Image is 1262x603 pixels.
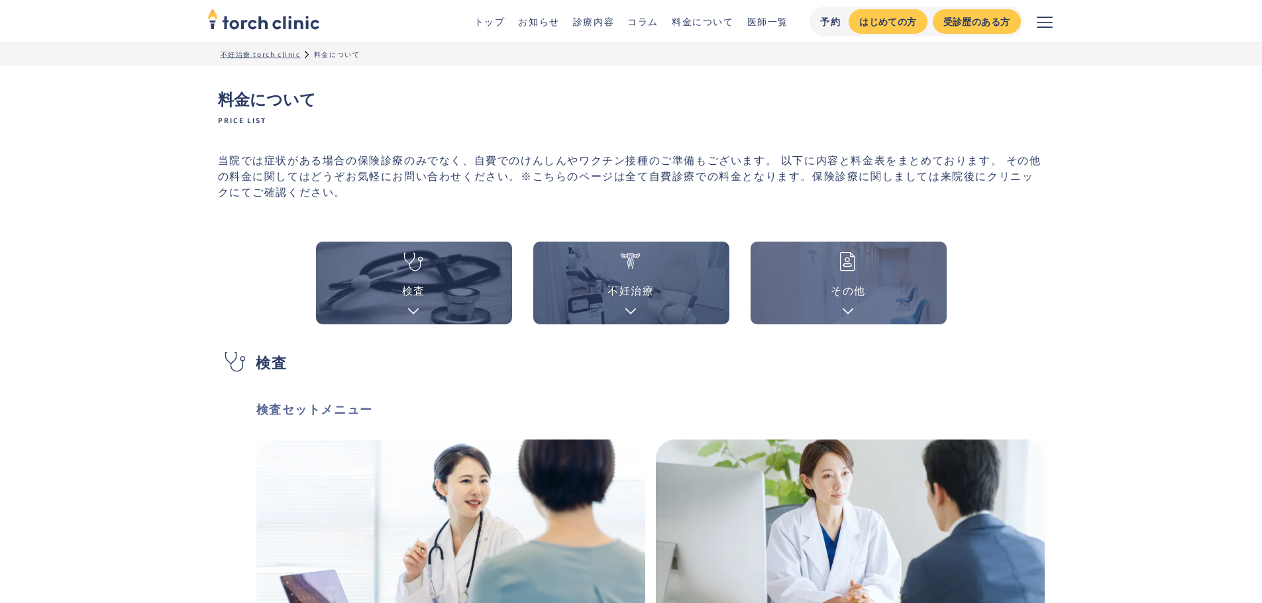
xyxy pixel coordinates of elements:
[207,4,320,33] img: torch clinic
[607,282,654,298] div: 不妊治療
[314,49,360,59] div: 料金について
[933,9,1021,34] a: 受診歴のある方
[207,9,320,33] a: home
[672,15,734,28] a: 料金について
[751,242,947,324] a: その他
[747,15,788,28] a: 医師一覧
[256,398,1045,418] h3: 検査セットメニュー
[943,15,1010,28] div: 受診歴のある方
[316,242,512,324] a: 検査
[849,9,927,34] a: はじめての方
[218,116,1045,125] span: Price list
[831,282,866,298] div: その他
[474,15,505,28] a: トップ
[402,282,425,298] div: 検査
[221,49,301,59] a: 不妊治療 torch clinic
[859,15,916,28] div: はじめての方
[518,15,559,28] a: お知らせ
[256,349,287,373] h2: 検査
[218,152,1045,199] p: 当院では症状がある場合の保険診療のみでなく、自費でのけんしんやワクチン接種のご準備もございます。 以下に内容と料金表をまとめております。 その他の料金に関してはどうぞお気軽にお問い合わせください...
[627,15,658,28] a: コラム
[218,87,1045,125] h1: 料金について
[573,15,614,28] a: 診療内容
[533,242,729,324] a: 不妊治療
[820,15,841,28] div: 予約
